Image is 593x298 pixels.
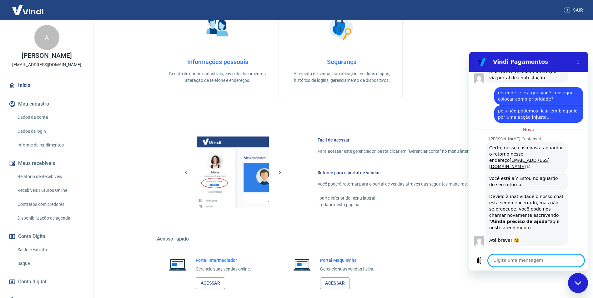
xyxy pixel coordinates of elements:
iframe: Janela de mensagens [469,52,588,271]
img: Informações pessoais [202,12,233,43]
img: Imagem de um notebook aberto [164,257,191,272]
a: Início [8,78,86,92]
a: Contratos com credores [15,198,86,211]
iframe: Botão para abrir a janela de mensagens, conversa em andamento [568,273,588,293]
p: Alteração de senha, autenticação em duas etapas, histórico de logins, gerenciamento de dispositivos. [291,71,392,84]
button: Conta Digital [8,230,86,243]
a: Relatório de Recebíveis [15,170,86,183]
a: Saldo e Extrato [15,243,86,256]
span: Conta digital [18,277,46,286]
a: Conta digital [8,275,86,289]
p: Gerencie suas vendas física. [320,266,374,272]
p: - rodapé desta página [318,201,512,208]
p: Você poderá retornar para o portal de vendas através das seguintes maneiras: [318,181,512,187]
a: Recebíveis Futuros Online [15,184,86,197]
p: Gestão de dados cadastrais, envio de documentos, alteração de telefone e endereços. [167,71,268,84]
a: Informe de rendimentos [15,139,86,151]
img: Imagem da dashboard mostrando o botão de gerenciar conta na sidebar no lado esquerdo [197,137,269,208]
p: - parte inferior do menu lateral [318,195,512,201]
a: Saque [15,257,86,270]
h6: Portal Maquininha [320,257,374,263]
a: Dados da conta [15,111,86,124]
button: Meus recebíveis [8,156,86,170]
button: Meu cadastro [8,97,86,111]
h4: Informações pessoais [167,58,268,66]
p: Para acessar este gerenciador, basta clicar em “Gerenciar conta” no menu lateral do portal de ven... [318,148,512,155]
a: Acessar [196,277,225,289]
h5: Acesso rápido [157,236,527,242]
img: Segurança [326,12,357,43]
a: Disponibilização de agenda [15,212,86,225]
div: A [34,25,59,50]
a: Acessar [320,277,350,289]
h6: Fácil de acessar [318,137,512,143]
h6: Portal Intermediador [196,257,251,263]
h4: Segurança [291,58,392,66]
a: Dados de login [15,125,86,138]
h6: Retorne para o portal de vendas [318,170,512,176]
img: Vindi [8,0,48,19]
p: [EMAIL_ADDRESS][DOMAIN_NAME] [12,62,81,68]
p: [PERSON_NAME] [22,52,72,59]
img: Imagem de um notebook aberto [289,257,315,272]
button: Sair [563,4,585,16]
p: Gerencie suas vendas online. [196,266,251,272]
